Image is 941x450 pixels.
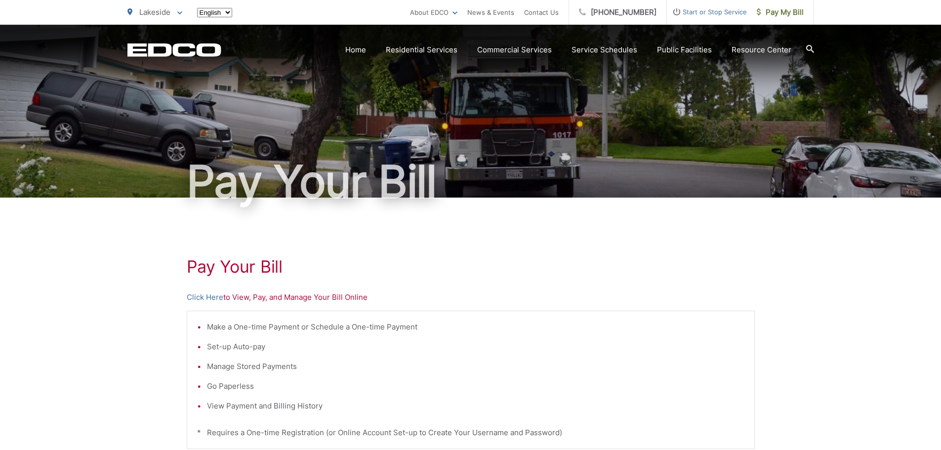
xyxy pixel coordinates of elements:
[732,44,791,56] a: Resource Center
[207,321,744,333] li: Make a One-time Payment or Schedule a One-time Payment
[207,400,744,412] li: View Payment and Billing History
[197,8,232,17] select: Select a language
[345,44,366,56] a: Home
[187,291,223,303] a: Click Here
[207,380,744,392] li: Go Paperless
[207,361,744,372] li: Manage Stored Payments
[524,6,559,18] a: Contact Us
[127,43,221,57] a: EDCD logo. Return to the homepage.
[657,44,712,56] a: Public Facilities
[187,257,755,277] h1: Pay Your Bill
[386,44,457,56] a: Residential Services
[197,427,744,439] p: * Requires a One-time Registration (or Online Account Set-up to Create Your Username and Password)
[127,157,814,206] h1: Pay Your Bill
[139,7,170,17] span: Lakeside
[207,341,744,353] li: Set-up Auto-pay
[467,6,514,18] a: News & Events
[572,44,637,56] a: Service Schedules
[187,291,755,303] p: to View, Pay, and Manage Your Bill Online
[757,6,804,18] span: Pay My Bill
[477,44,552,56] a: Commercial Services
[410,6,457,18] a: About EDCO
